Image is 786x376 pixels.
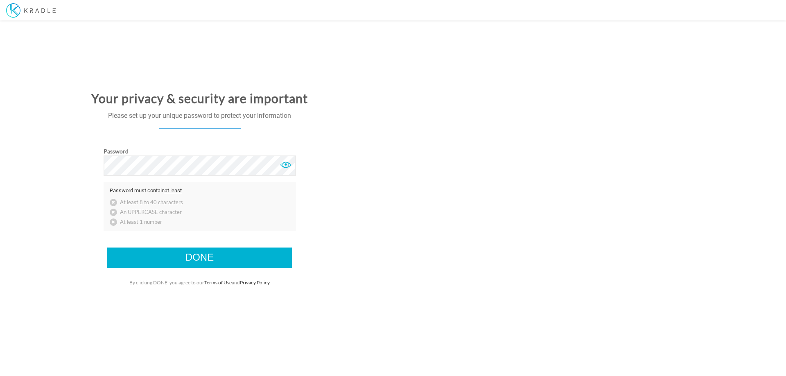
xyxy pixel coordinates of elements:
li: An UPPERCASE character [104,208,200,216]
h2: Your privacy & security are important [6,92,393,105]
input: Done [107,248,292,268]
label: Password [104,147,129,155]
li: At least 1 number [104,218,200,226]
p: Please set up your unique password to protect your information [6,111,393,121]
p: Password must contain [110,187,290,195]
img: Kradle [6,3,56,18]
a: Terms of Use [204,279,232,286]
a: Privacy Policy [240,279,270,286]
u: at least [165,187,182,194]
li: At least 8 to 40 characters [104,198,200,206]
label: By clicking DONE, you agree to our and [129,279,270,286]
